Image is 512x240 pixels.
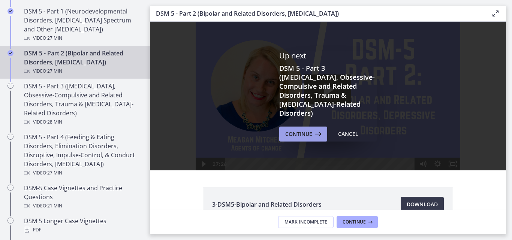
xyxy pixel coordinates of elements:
span: Download [407,200,438,209]
i: Completed [7,50,13,56]
div: Video [24,118,141,127]
div: Video [24,34,141,43]
h3: DSM 5 - Part 2 (Bipolar and Related Disorders, [MEDICAL_DATA]) [156,9,479,18]
button: Mark Incomplete [278,216,334,228]
span: · 27 min [46,34,62,43]
div: PDF [24,225,141,234]
div: DSM 5 - Part 2 (Bipolar and Related Disorders, [MEDICAL_DATA]) [24,49,141,76]
p: Up next [279,51,377,61]
span: Continue [285,130,312,139]
button: Play Video: cmseb8ng0h0c72v8tff0.mp4 [154,53,201,83]
button: Continue [337,216,378,228]
div: DSM-5 Case Vignettes and Practice Questions [24,183,141,210]
button: Play Video [46,136,61,149]
span: · 27 min [46,67,62,76]
h3: DSM 5 - Part 3 ([MEDICAL_DATA], Obsessive-Compulsive and Related Disorders, Trauma & [MEDICAL_DAT... [279,64,377,118]
div: Video [24,201,141,210]
div: DSM 5 Longer Case Vignettes [24,216,141,234]
div: Video [24,168,141,177]
a: Download [401,197,444,212]
div: DSM 5 - Part 4 (Feeding & Eating Disorders, Elimination Disorders, Disruptive, Impulse-Control, &... [24,133,141,177]
button: Cancel [332,127,364,142]
div: DSM 5 - Part 1 (Neurodevelopmental Disorders, [MEDICAL_DATA] Spectrum and Other [MEDICAL_DATA]) [24,7,141,43]
span: Mark Incomplete [284,219,327,225]
button: Mute [265,136,280,149]
span: · 28 min [46,118,62,127]
div: Video [24,67,141,76]
span: 3-DSM5-Bipolar and Related Disorders [212,200,322,209]
button: Show settings menu [280,136,295,149]
button: Continue [279,127,327,142]
div: DSM 5 - Part 3 ([MEDICAL_DATA], Obsessive-Compulsive and Related Disorders, Trauma & [MEDICAL_DAT... [24,82,141,127]
span: · 21 min [46,201,62,210]
div: Cancel [338,130,358,139]
span: · 27 min [46,168,62,177]
button: Fullscreen [295,136,310,149]
span: Continue [343,219,366,225]
i: Completed [7,8,13,14]
div: Playbar [81,136,262,149]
